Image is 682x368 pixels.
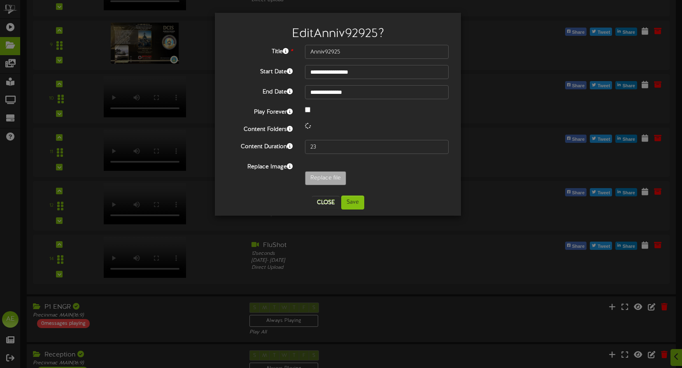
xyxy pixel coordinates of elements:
input: Title [305,45,449,59]
label: End Date [221,85,299,96]
label: Title [221,45,299,56]
label: Replace Image [221,160,299,171]
input: 15 [305,140,449,154]
label: Content Folders [221,123,299,134]
button: Save [341,196,364,210]
label: Content Duration [221,140,299,151]
h2: Edit Anniv92925 ? [227,27,449,41]
label: Play Forever [221,105,299,116]
button: Close [312,196,340,209]
label: Start Date [221,65,299,76]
